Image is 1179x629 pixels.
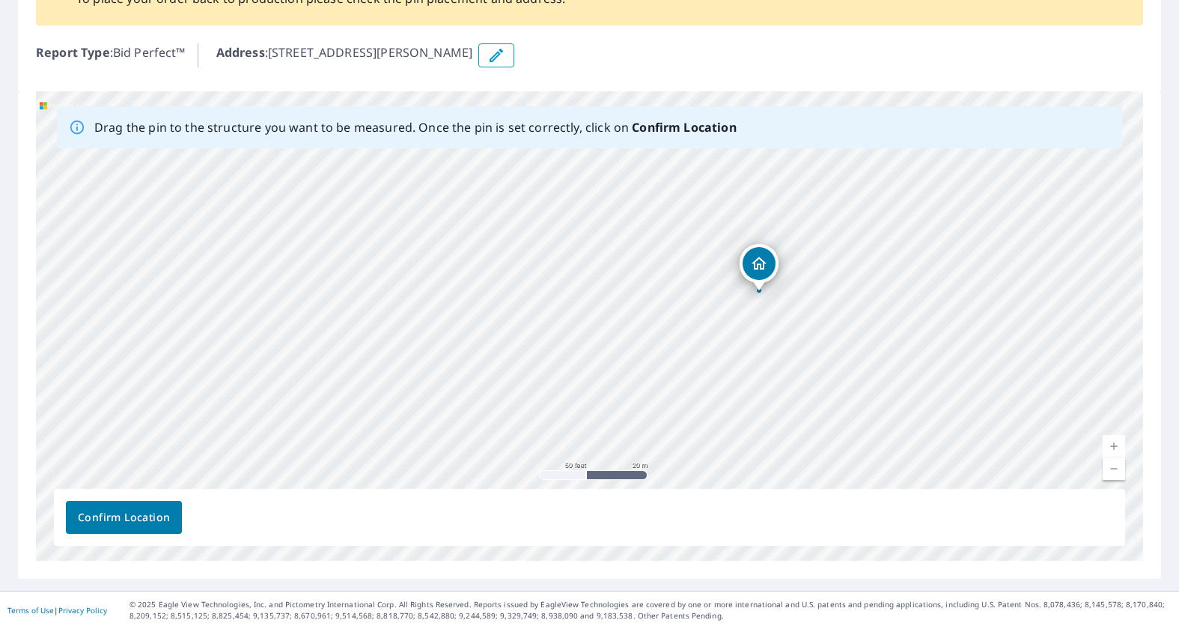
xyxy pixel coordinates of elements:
p: Drag the pin to the structure you want to be measured. Once the pin is set correctly, click on [94,118,737,136]
p: : Bid Perfect™ [36,43,186,67]
button: Confirm Location [66,501,182,534]
span: Confirm Location [78,508,170,527]
a: Current Level 19, Zoom Out [1103,458,1125,480]
p: | [7,606,107,615]
a: Terms of Use [7,605,54,616]
p: : [STREET_ADDRESS][PERSON_NAME] [216,43,473,67]
a: Current Level 19, Zoom In [1103,435,1125,458]
b: Confirm Location [632,119,736,136]
b: Report Type [36,44,110,61]
p: © 2025 Eagle View Technologies, Inc. and Pictometry International Corp. All Rights Reserved. Repo... [130,599,1172,622]
a: Privacy Policy [58,605,107,616]
b: Address [216,44,265,61]
div: Dropped pin, building 1, Residential property, 1429 N Hayworth Ave West Hollywood, CA 90046 [740,244,779,291]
